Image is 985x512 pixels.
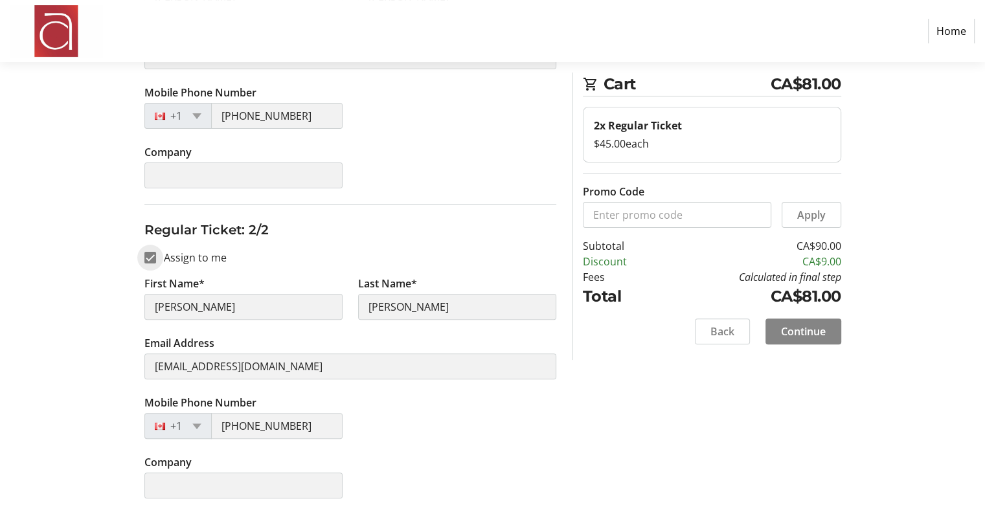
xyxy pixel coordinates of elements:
[604,72,771,96] span: Cart
[144,220,556,239] h3: Regular Ticket: 2/2
[594,118,682,133] strong: 2x Regular Ticket
[211,103,343,129] input: (506) 234-5678
[661,269,841,285] td: Calculated in final step
[211,413,343,439] input: (506) 234-5678
[583,269,661,285] td: Fees
[781,324,826,339] span: Continue
[144,395,256,410] label: Mobile Phone Number
[583,202,771,228] input: Enter promo code
[928,19,975,43] a: Home
[156,250,227,265] label: Assign to me
[594,136,830,151] div: $45.00 each
[10,5,102,57] img: Amadeus Choir of Greater Toronto 's Logo
[144,85,256,100] label: Mobile Phone Number
[583,238,661,254] td: Subtotal
[144,276,205,291] label: First Name*
[583,254,661,269] td: Discount
[782,202,841,228] button: Apply
[710,324,734,339] span: Back
[797,207,826,223] span: Apply
[695,318,750,344] button: Back
[661,254,841,269] td: CA$9.00
[358,276,417,291] label: Last Name*
[144,335,214,351] label: Email Address
[661,285,841,308] td: CA$81.00
[765,318,841,344] button: Continue
[771,72,841,96] span: CA$81.00
[144,144,192,160] label: Company
[144,454,192,470] label: Company
[583,285,661,308] td: Total
[661,238,841,254] td: CA$90.00
[583,184,644,199] label: Promo Code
